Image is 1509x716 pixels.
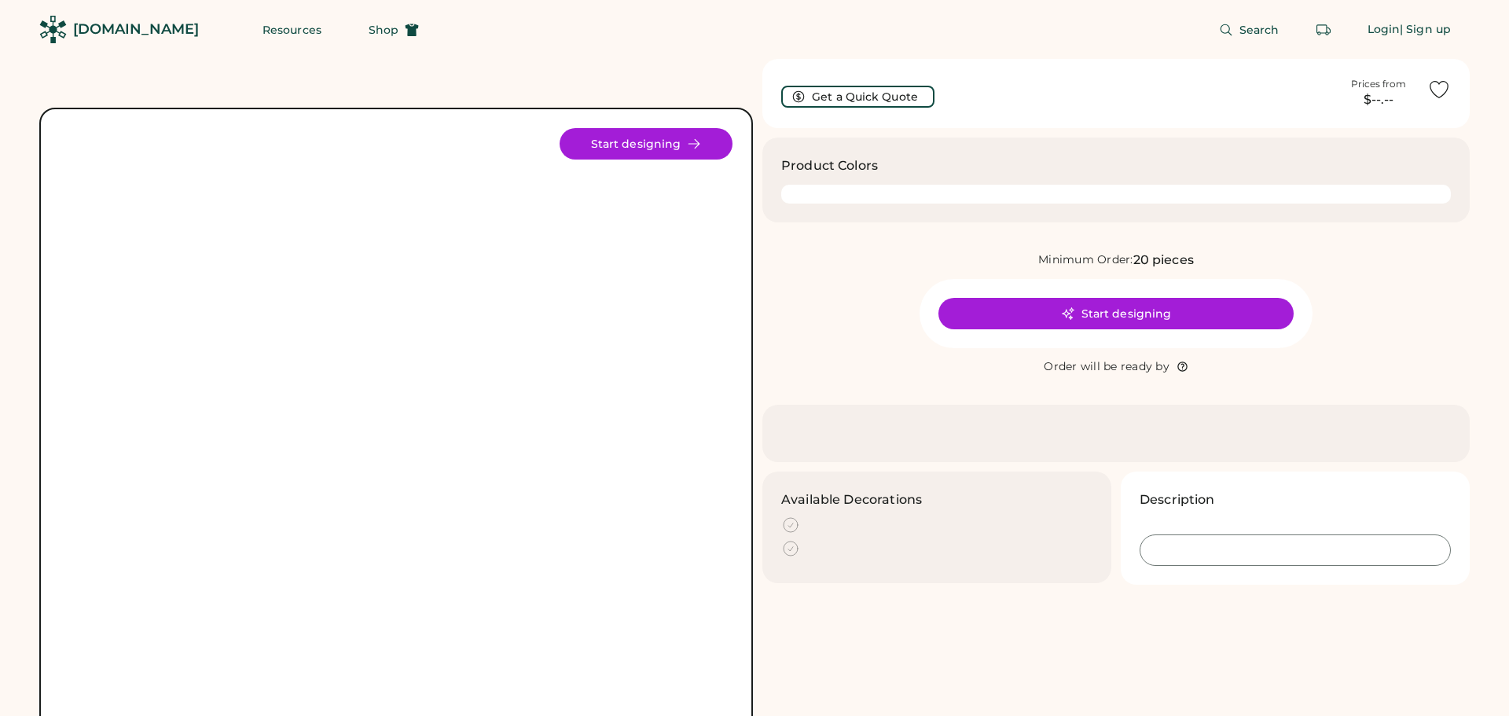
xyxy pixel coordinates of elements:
[781,490,922,509] h3: Available Decorations
[781,156,878,175] h3: Product Colors
[781,86,934,108] button: Get a Quick Quote
[73,20,199,39] div: [DOMAIN_NAME]
[1200,14,1298,46] button: Search
[1239,24,1280,35] span: Search
[1133,251,1194,270] div: 20 pieces
[369,24,398,35] span: Shop
[1308,14,1339,46] button: Retrieve an order
[1140,490,1215,509] h3: Description
[938,298,1294,329] button: Start designing
[350,14,438,46] button: Shop
[1038,252,1133,268] div: Minimum Order:
[39,16,67,43] img: Rendered Logo - Screens
[1400,22,1451,38] div: | Sign up
[1351,78,1406,90] div: Prices from
[1044,359,1169,375] div: Order will be ready by
[1368,22,1401,38] div: Login
[1339,90,1418,109] div: $--.--
[560,128,732,160] button: Start designing
[244,14,340,46] button: Resources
